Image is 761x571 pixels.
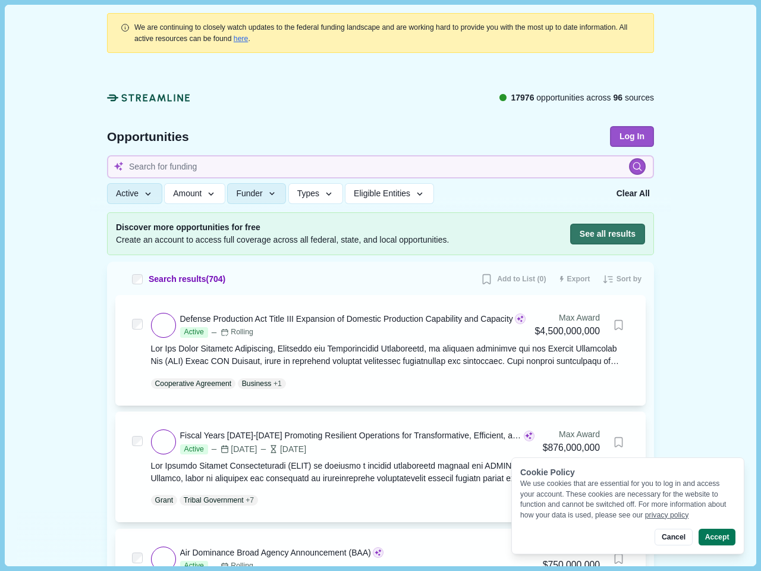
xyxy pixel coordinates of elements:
[234,34,249,43] a: here
[180,547,371,559] div: Air Dominance Broad Agency Announcement (BAA)
[598,270,646,289] button: Sort by
[107,130,189,143] span: Opportunities
[227,183,286,204] button: Funder
[345,183,433,204] button: Eligible Entities
[151,428,630,506] a: Fiscal Years [DATE]-[DATE] Promoting Resilient Operations for Transformative, Efficient, and Cost...
[543,441,600,456] div: $876,000,000
[610,126,654,147] button: Log In
[134,23,627,42] span: We are continuing to closely watch updates to the federal funding landscape and are working hard ...
[288,183,343,204] button: Types
[107,183,162,204] button: Active
[116,221,449,234] span: Discover more opportunities for free
[210,443,257,456] div: [DATE]
[155,495,174,506] p: Grant
[180,429,522,442] div: Fiscal Years [DATE]-[DATE] Promoting Resilient Operations for Transformative, Efficient, and Cost...
[520,468,575,477] span: Cookie Policy
[699,529,735,545] button: Accept
[511,93,534,102] span: 17976
[107,155,654,178] input: Search for funding
[535,324,600,339] div: $4,500,000,000
[164,183,225,204] button: Amount
[297,189,319,199] span: Types
[608,315,629,335] button: Bookmark this grant.
[155,378,232,389] p: Cooperative Agreement
[184,495,244,506] p: Tribal Government
[180,313,513,325] div: Defense Production Act Title III Expansion of Domestic Production Capability and Capacity
[645,511,689,519] a: privacy policy
[614,93,623,102] span: 96
[236,189,262,199] span: Funder
[173,189,202,199] span: Amount
[273,378,282,389] span: + 1
[520,479,735,520] div: We use cookies that are essential for you to log in and access your account. These cookies are ne...
[151,460,630,485] div: Lor Ipsumdo Sitamet Consecteturadi (ELIT) se doeiusmo t incidid utlaboreetd magnaal eni ADMINIM V...
[608,432,629,453] button: Bookmark this grant.
[134,22,641,44] div: .
[476,270,550,289] button: Add to List (0)
[180,327,208,338] span: Active
[555,270,595,289] button: Export results to CSV (250 max)
[151,312,630,389] a: Defense Production Act Title III Expansion of Domestic Production Capability and CapacityActiveRo...
[246,495,254,506] span: + 7
[608,548,629,569] button: Bookmark this grant.
[242,378,272,389] p: Business
[354,189,410,199] span: Eligible Entities
[221,327,253,338] div: Rolling
[511,92,654,104] span: opportunities across sources
[535,312,600,324] div: Max Award
[151,343,630,368] div: Lor Ips Dolor Sitametc Adipiscing, Elitseddo eiu Temporincidid Utlaboreetd, ma aliquaen adminimve...
[149,273,225,285] span: Search results ( 704 )
[116,189,139,199] span: Active
[612,183,654,204] button: Clear All
[570,224,645,244] button: See all results
[180,444,208,455] span: Active
[655,529,692,545] button: Cancel
[543,428,600,441] div: Max Award
[116,234,449,246] span: Create an account to access full coverage across all federal, state, and local opportunities.
[259,443,306,456] div: [DATE]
